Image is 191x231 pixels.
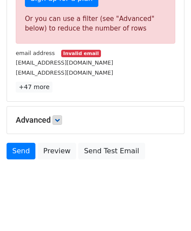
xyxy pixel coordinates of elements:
[16,115,175,125] h5: Advanced
[7,143,35,159] a: Send
[78,143,145,159] a: Send Test Email
[16,59,113,66] small: [EMAIL_ADDRESS][DOMAIN_NAME]
[147,189,191,231] iframe: Chat Widget
[38,143,76,159] a: Preview
[25,14,166,34] div: Or you can use a filter (see "Advanced" below) to reduce the number of rows
[16,69,113,76] small: [EMAIL_ADDRESS][DOMAIN_NAME]
[16,50,55,56] small: email address
[16,82,52,93] a: +47 more
[61,50,101,57] small: Invalid email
